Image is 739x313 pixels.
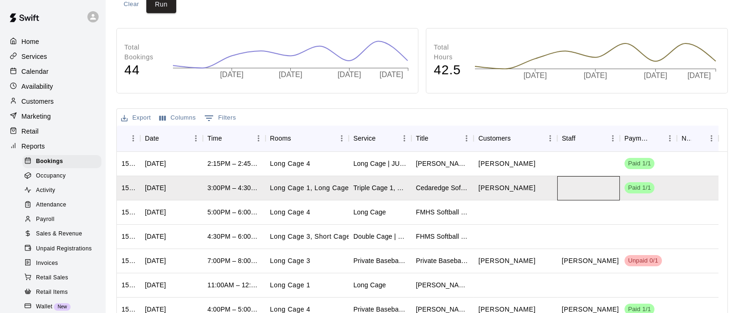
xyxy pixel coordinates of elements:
[353,183,407,192] div: Triple Cage 1, 2 & 3 | 1 hour
[353,125,376,151] div: Service
[22,227,105,242] a: Sales & Revenue
[208,125,222,151] div: Time
[22,213,105,227] a: Payroll
[7,124,98,138] a: Retail
[624,125,650,151] div: Payment
[478,125,510,151] div: Customers
[22,67,49,76] p: Calendar
[416,232,469,241] div: FHMS Softball - Denton
[397,131,411,145] button: Menu
[645,71,668,79] tspan: [DATE]
[22,155,101,168] div: Bookings
[270,183,361,193] p: Long Cage 1, Long Cage 2, Long Cage 3
[353,232,407,241] div: Double Cage | 1 hour
[36,229,82,239] span: Sales & Revenue
[557,125,620,151] div: Staff
[606,131,620,145] button: Menu
[416,280,469,290] div: Robert Naman
[203,125,265,151] div: Time
[36,171,66,181] span: Occupancy
[145,232,166,241] div: Tue, Oct 14, 2025
[159,132,172,145] button: Sort
[270,159,310,169] p: Long Cage 4
[208,232,261,241] div: 4:30PM – 6:00PM
[291,132,304,145] button: Sort
[22,285,105,299] a: Retail Items
[54,304,71,309] span: New
[416,256,469,265] div: Private Baseball Lesson | High School Player | 1 hour
[36,157,63,166] span: Bookings
[689,71,712,79] tspan: [DATE]
[22,154,105,169] a: Bookings
[682,125,691,151] div: Notes
[208,280,261,290] div: 11:00AM – 12:00PM
[145,256,166,265] div: Tue, Oct 14, 2025
[459,131,474,145] button: Menu
[416,125,429,151] div: Title
[7,35,98,49] a: Home
[122,256,136,265] div: 1520437
[126,131,140,145] button: Menu
[36,186,55,195] span: Activity
[620,125,677,151] div: Payment
[22,242,101,256] div: Unpaid Registrations
[22,142,45,151] p: Reports
[119,111,153,125] button: Export
[416,207,469,217] div: FMHS Softball - Denton
[22,184,101,197] div: Activity
[22,257,101,270] div: Invoices
[36,273,68,283] span: Retail Sales
[22,286,101,299] div: Retail Items
[478,159,535,169] p: Kelsie Jas
[624,256,662,265] span: Unpaid 0/1
[124,62,163,78] h4: 44
[251,131,265,145] button: Menu
[270,125,291,151] div: Rooms
[7,109,98,123] a: Marketing
[36,215,54,224] span: Payroll
[145,125,159,151] div: Date
[22,270,105,285] a: Retail Sales
[416,159,469,168] div: Kelsie Jas
[122,159,136,168] div: 1522512
[376,132,389,145] button: Sort
[353,280,386,290] div: Long Cage
[208,256,261,265] div: 7:00PM – 8:00PM
[663,131,677,145] button: Menu
[353,207,386,217] div: Long Cage
[22,198,105,213] a: Attendance
[22,242,105,256] a: Unpaid Registrations
[140,125,203,151] div: Date
[270,256,310,266] p: Long Cage 3
[124,43,163,62] p: Total Bookings
[22,213,101,226] div: Payroll
[353,159,407,168] div: Long Cage | JUGS BP1 (Baseball or Softball)
[22,256,105,270] a: Invoices
[22,37,39,46] p: Home
[36,200,66,210] span: Attendance
[7,79,98,93] a: Availability
[122,232,136,241] div: 1521473
[562,125,575,151] div: Staff
[22,169,105,183] a: Occupancy
[22,97,54,106] p: Customers
[428,132,441,145] button: Sort
[7,50,98,64] a: Services
[7,139,98,153] a: Reports
[411,125,474,151] div: Title
[122,132,135,145] button: Sort
[704,131,718,145] button: Menu
[474,125,557,151] div: Customers
[650,132,663,145] button: Sort
[122,280,136,290] div: 1519526
[208,183,261,192] div: 3:00PM – 4:30PM
[524,71,547,79] tspan: [DATE]
[36,259,58,268] span: Invoices
[7,94,98,108] a: Customers
[22,184,105,198] a: Activity
[22,271,101,285] div: Retail Sales
[145,183,166,192] div: Tue, Oct 14, 2025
